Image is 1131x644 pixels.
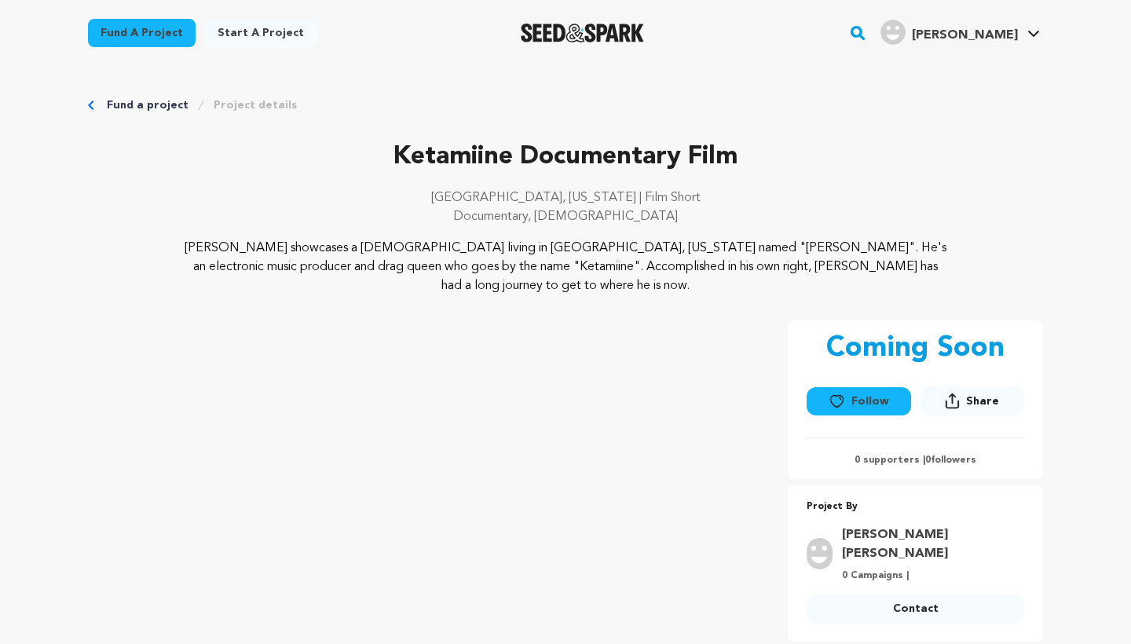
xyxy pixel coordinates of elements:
[88,207,1043,226] p: Documentary, [DEMOGRAPHIC_DATA]
[807,538,832,569] img: user.png
[807,454,1024,467] p: 0 supporters | followers
[88,138,1043,176] p: Ketamiine Documentary Film
[826,333,1005,364] p: Coming Soon
[877,16,1043,45] a: Savannah A.'s Profile
[807,498,1024,516] p: Project By
[521,24,644,42] img: Seed&Spark Logo Dark Mode
[925,456,931,465] span: 0
[88,97,1043,113] div: Breadcrumb
[842,525,1016,563] a: Goto Dilyard Connor profile
[184,239,948,295] p: [PERSON_NAME] showcases a [DEMOGRAPHIC_DATA] living in [GEOGRAPHIC_DATA], [US_STATE] named "[PERS...
[877,16,1043,49] span: Savannah A.'s Profile
[88,188,1043,207] p: [GEOGRAPHIC_DATA], [US_STATE] | Film Short
[966,393,999,409] span: Share
[214,97,297,113] a: Project details
[807,387,910,415] button: Follow
[88,19,196,47] a: Fund a project
[205,19,317,47] a: Start a project
[921,386,1024,415] button: Share
[921,386,1024,422] span: Share
[107,97,188,113] a: Fund a project
[912,29,1018,42] span: [PERSON_NAME]
[807,595,1024,623] a: Contact
[842,569,1016,582] p: 0 Campaigns |
[880,20,906,45] img: user.png
[880,20,1018,45] div: Savannah A.'s Profile
[521,24,644,42] a: Seed&Spark Homepage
